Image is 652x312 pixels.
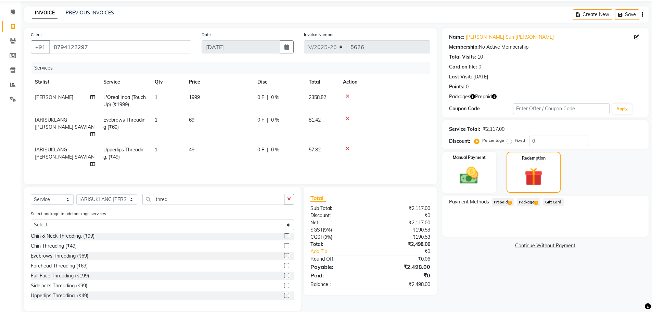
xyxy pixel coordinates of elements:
span: 1 [155,94,157,100]
span: Packages [449,93,470,100]
a: Add Tip [305,248,381,255]
label: Manual Payment [453,154,486,161]
div: ₹2,498.00 [370,281,435,288]
div: Balance : [305,281,370,288]
span: IARISUKLANG [PERSON_NAME] SAWIAN [35,147,94,160]
button: +91 [31,40,50,53]
div: Net: [305,219,370,226]
a: [PERSON_NAME] Sun [PERSON_NAME] [466,34,554,41]
span: CGST [310,234,323,240]
div: ₹190.53 [370,226,435,234]
span: | [267,146,268,153]
div: ₹2,498.06 [370,241,435,248]
span: L'Oreal Inoa (Touch Up) (₹1999) [103,94,146,108]
div: ₹2,117.00 [483,126,504,133]
a: Continue Without Payment [444,242,647,249]
th: Disc [253,74,305,90]
span: Total [310,195,326,202]
label: Select package to add package services [31,211,106,217]
div: ₹190.53 [370,234,435,241]
span: 1 [155,147,157,153]
th: Action [339,74,430,90]
button: Apply [612,104,632,114]
div: Chin Threading (₹49) [31,242,77,250]
div: Coupon Code [449,105,513,112]
div: [DATE] [473,73,488,80]
div: Points: [449,83,464,90]
span: 0 % [271,94,279,101]
button: Create New [573,9,612,20]
div: Card on file: [449,63,477,71]
span: 0 F [257,146,264,153]
div: ₹0 [370,271,435,279]
label: Client [31,32,42,38]
th: Total [305,74,339,90]
span: 0 % [271,146,279,153]
div: Sub Total: [305,205,370,212]
span: Prepaid [492,198,514,206]
span: IARISUKLANG [PERSON_NAME] SAWIAN [35,117,94,130]
div: Full Face Threading (₹199) [31,272,89,279]
div: ₹0 [381,248,435,255]
span: 57.82 [309,147,321,153]
div: 10 [477,53,483,61]
div: Services [31,62,435,74]
img: _gift.svg [519,165,548,188]
input: Search or Scan [142,194,284,204]
div: Total: [305,241,370,248]
div: Name: [449,34,464,41]
span: 1 [534,201,538,205]
span: Gift Card [543,198,564,206]
input: Enter Offer / Coupon Code [513,103,610,114]
th: Price [185,74,253,90]
span: 9% [324,227,331,233]
span: | [267,94,268,101]
div: 0 [466,83,469,90]
div: Service Total: [449,126,480,133]
div: Last Visit: [449,73,472,80]
span: 81.42 [309,117,321,123]
th: Service [99,74,151,90]
div: Membership: [449,43,479,51]
label: Redemption [522,155,546,161]
div: Eyebrows Threading (₹69) [31,252,88,260]
div: Discount: [449,138,470,145]
a: PREVIOUS INVOICES [66,10,114,16]
span: 1 [508,201,512,205]
div: Upperlips Threading. (₹49) [31,292,88,299]
span: Package [517,198,540,206]
div: Total Visits: [449,53,476,61]
div: 0 [478,63,481,71]
span: Prepaid [475,93,492,100]
div: Round Off: [305,255,370,263]
span: SGST [310,227,323,233]
span: 1999 [189,94,200,100]
div: ₹2,117.00 [370,219,435,226]
div: Sidelocks Threading (₹99) [31,282,87,289]
a: INVOICE [32,7,57,19]
th: Qty [151,74,185,90]
span: Eyebrows Threading (₹69) [103,117,145,130]
span: 2358.82 [309,94,326,100]
label: Date [202,32,211,38]
div: Discount: [305,212,370,219]
span: Payment Methods [449,198,489,205]
div: Payable: [305,263,370,271]
input: Search by Name/Mobile/Email/Code [49,40,191,53]
span: 0 % [271,116,279,124]
div: ₹0.06 [370,255,435,263]
th: Stylist [31,74,99,90]
label: Fixed [515,137,525,143]
div: ₹0 [370,212,435,219]
span: | [267,116,268,124]
div: ₹2,117.00 [370,205,435,212]
div: Chin & Neck Threading. (₹99) [31,233,94,240]
div: ₹2,498.00 [370,263,435,271]
div: ( ) [305,234,370,241]
label: Percentage [482,137,504,143]
span: 49 [189,147,194,153]
label: Invoice Number [304,32,334,38]
img: _cash.svg [454,165,484,186]
div: No Active Membership [449,43,642,51]
span: [PERSON_NAME] [35,94,73,100]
